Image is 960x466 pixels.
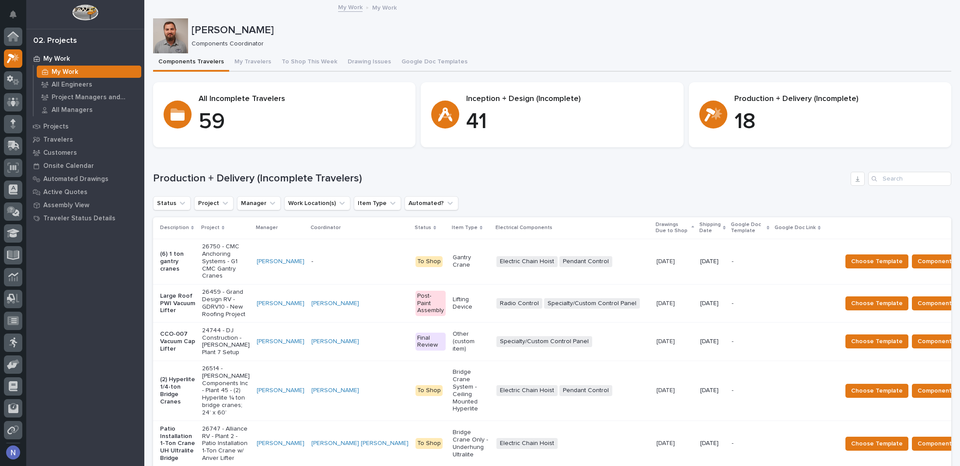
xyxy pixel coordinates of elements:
[405,196,458,210] button: Automated?
[559,385,612,396] span: Pendant Control
[43,202,89,209] p: Assembly View
[496,438,558,449] span: Electric Chain Hoist
[415,333,446,351] div: Final Review
[202,365,250,417] p: 26514 - [PERSON_NAME] Components Inc - Plant 45 - (2) Hyperlite ¼ ton bridge cranes; 24’ x 60’
[72,4,98,21] img: Workspace Logo
[311,440,408,447] a: [PERSON_NAME] [PERSON_NAME]
[26,146,144,159] a: Customers
[466,94,673,104] p: Inception + Design (Incomplete)
[700,338,725,345] p: [DATE]
[202,425,250,462] p: 26747 - Alliance RV - Plant 2 - Patio Installation 1-Ton Crane w/ Anver Lifter
[153,196,191,210] button: Status
[153,53,229,72] button: Components Travelers
[845,384,908,398] button: Choose Template
[496,385,558,396] span: Electric Chain Hoist
[415,385,443,396] div: To Shop
[732,258,768,265] p: -
[43,123,69,131] p: Projects
[43,188,87,196] p: Active Quotes
[311,387,359,394] a: [PERSON_NAME]
[52,94,138,101] p: Project Managers and Engineers
[851,336,903,347] span: Choose Template
[43,215,115,223] p: Traveler Status Details
[731,220,765,236] p: Google Doc Template
[26,120,144,133] a: Projects
[732,300,768,307] p: -
[26,52,144,65] a: My Work
[354,196,401,210] button: Item Type
[52,106,93,114] p: All Managers
[845,334,908,348] button: Choose Template
[34,66,144,78] a: My Work
[34,78,144,90] a: All Engineers
[160,425,195,462] p: Patio Installation 1-Ton Crane UH Ultralite Bridge
[868,172,951,186] input: Search
[192,40,944,48] p: Components Coordinator
[732,387,768,394] p: -
[43,55,70,63] p: My Work
[700,300,725,307] p: [DATE]
[4,443,22,462] button: users-avatar
[311,338,359,345] a: [PERSON_NAME]
[734,109,941,135] p: 18
[656,438,677,447] p: [DATE]
[845,254,908,268] button: Choose Template
[496,336,592,347] span: Specialty/Custom Control Panel
[26,185,144,198] a: Active Quotes
[415,223,431,233] p: Status
[229,53,276,72] button: My Travelers
[496,298,542,309] span: Radio Control
[453,296,489,311] p: Lifting Device
[153,172,847,185] h1: Production + Delivery (Incomplete Travelers)
[199,94,405,104] p: All Incomplete Travelers
[34,91,144,103] a: Project Managers and Engineers
[34,104,144,116] a: All Managers
[52,81,92,89] p: All Engineers
[700,440,725,447] p: [DATE]
[199,109,405,135] p: 59
[43,149,77,157] p: Customers
[453,369,489,413] p: Bridge Crane System - Ceiling Mounted Hyperlite
[43,162,94,170] p: Onsite Calendar
[699,220,721,236] p: Shipping Date
[845,296,908,310] button: Choose Template
[43,175,108,183] p: Automated Drawings
[257,440,304,447] a: [PERSON_NAME]
[160,250,195,272] p: (6) 1 ton gantry cranes
[311,258,408,265] p: -
[372,2,397,12] p: My Work
[559,256,612,267] span: Pendant Control
[656,220,689,236] p: Drawings Due to Shop
[202,327,250,356] p: 24744 - DJ Construction - [PERSON_NAME] Plant 7 Setup
[544,298,640,309] span: Specialty/Custom Control Panel
[851,386,903,396] span: Choose Template
[194,196,234,210] button: Project
[700,387,725,394] p: [DATE]
[26,198,144,212] a: Assembly View
[732,338,768,345] p: -
[342,53,396,72] button: Drawing Issues
[256,223,278,233] p: Manager
[656,336,677,345] p: [DATE]
[453,330,489,352] p: Other (custom item)
[201,223,220,233] p: Project
[415,256,443,267] div: To Shop
[415,438,443,449] div: To Shop
[160,223,189,233] p: Description
[192,24,948,37] p: [PERSON_NAME]
[26,172,144,185] a: Automated Drawings
[496,223,552,233] p: Electrical Components
[11,10,22,24] div: Notifications
[851,438,903,449] span: Choose Template
[257,258,304,265] a: [PERSON_NAME]
[656,298,677,307] p: [DATE]
[43,136,73,144] p: Travelers
[237,196,281,210] button: Manager
[33,36,77,46] div: 02. Projects
[257,387,304,394] a: [PERSON_NAME]
[453,429,489,458] p: Bridge Crane Only - Underhung Ultralite
[52,68,78,76] p: My Work
[851,256,903,267] span: Choose Template
[26,159,144,172] a: Onsite Calendar
[656,256,677,265] p: [DATE]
